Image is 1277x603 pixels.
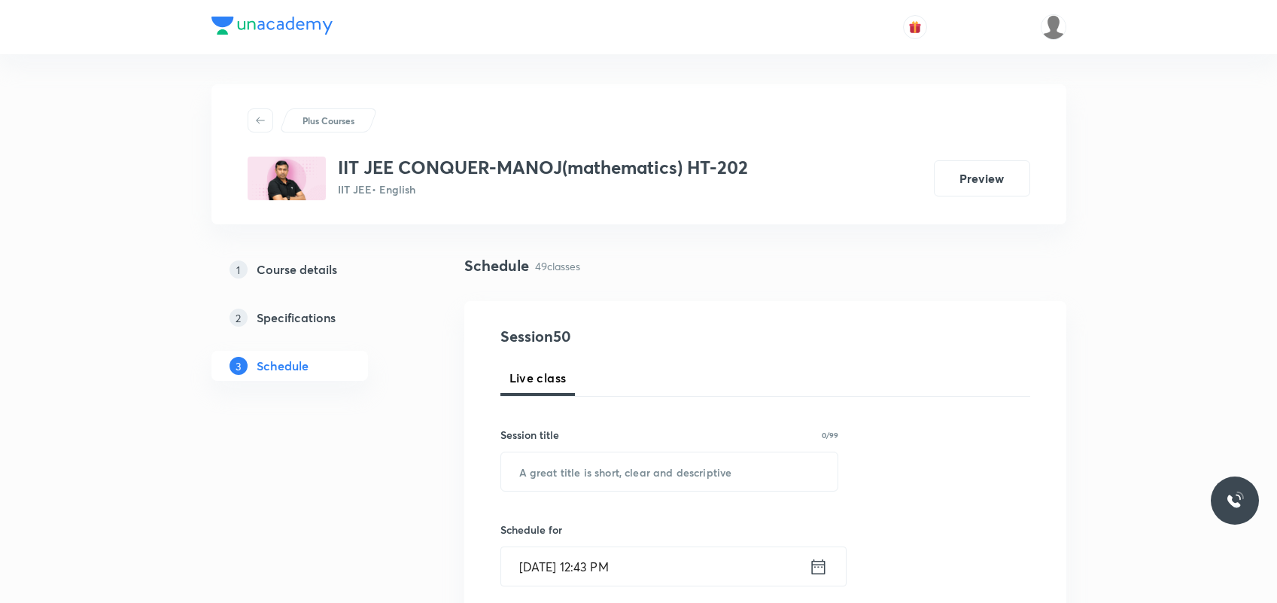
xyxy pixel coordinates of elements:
[230,357,248,375] p: 3
[211,254,416,285] a: 1Course details
[211,17,333,38] a: Company Logo
[338,181,748,197] p: IIT JEE • English
[1041,14,1066,40] img: S Naga kusuma Alekhya
[934,160,1030,196] button: Preview
[257,309,336,327] h5: Specifications
[230,260,248,279] p: 1
[822,431,838,439] p: 0/99
[509,369,567,387] span: Live class
[535,258,580,274] p: 49 classes
[211,303,416,333] a: 2Specifications
[500,427,559,443] h6: Session title
[500,325,775,348] h4: Session 50
[903,15,927,39] button: avatar
[257,260,337,279] h5: Course details
[257,357,309,375] h5: Schedule
[908,20,922,34] img: avatar
[501,452,838,491] input: A great title is short, clear and descriptive
[338,157,748,178] h3: IIT JEE CONQUER-MANOJ(mathematics) HT-202
[303,114,354,127] p: Plus Courses
[464,254,529,277] h4: Schedule
[230,309,248,327] p: 2
[500,522,839,538] h6: Schedule for
[248,157,326,200] img: 69285C2C-68EA-4306-88F2-87588508E506_plus.png
[1226,492,1244,510] img: ttu
[211,17,333,35] img: Company Logo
